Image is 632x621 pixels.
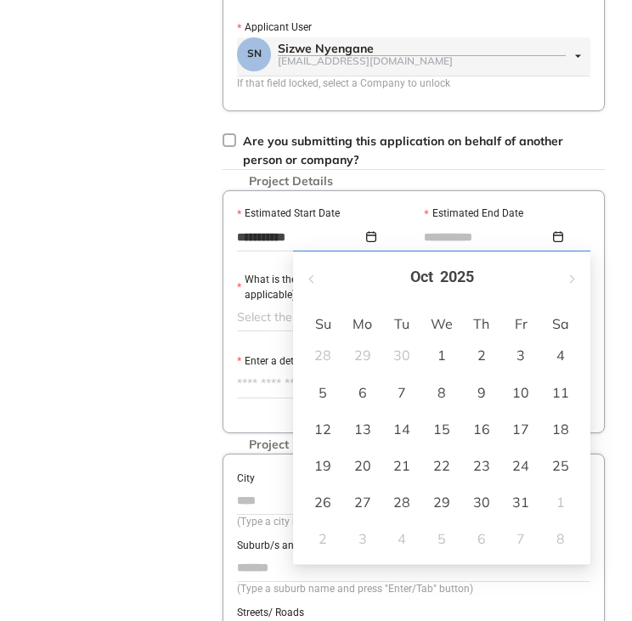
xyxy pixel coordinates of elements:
input: Suburb/s and Town/s [237,555,590,580]
td: 2025-10-25 [540,448,580,484]
input: City [237,488,590,513]
td: 2025-10-08 [422,375,462,411]
div: 3 [353,528,373,549]
td: 2025-10-14 [382,411,422,448]
th: Mo [343,310,383,337]
div: 7 [511,528,531,549]
div: 18 [550,419,571,439]
th: Fr [501,310,541,337]
div: 13 [353,419,373,439]
div: 29 [353,345,373,365]
td: 2025-10-21 [382,448,422,484]
div: 9 [471,382,492,403]
td: 2025-10-20 [343,448,383,484]
td: 2025-09-30 [382,337,422,374]
span: Project Location Info [240,438,374,452]
td: 2025-11-07 [501,521,541,557]
td: 2025-10-02 [461,337,501,374]
div: 28 [313,345,333,365]
input: Estimated End Date [424,228,550,246]
th: Sa [540,310,580,337]
td: 2025-11-05 [422,521,462,557]
label: City [237,471,255,487]
td: 2025-10-05 [303,375,343,411]
td: 2025-10-01 [422,337,462,374]
div: 30 [392,345,412,365]
td: 2025-10-11 [540,375,580,411]
td: 2025-09-29 [343,337,383,374]
div: 5 [313,382,333,403]
label: Suburb/s and Town/s [237,538,336,554]
td: 2025-09-28 [303,337,343,374]
td: 2025-10-28 [382,484,422,521]
div: 26 [313,492,333,512]
div: 2 [313,528,333,549]
td: 2025-10-13 [343,411,383,448]
div: 31 [511,492,531,512]
div: 21 [392,455,412,476]
label: Enter a detailed description of the works that will be carried out [237,353,533,370]
td: 2025-11-06 [461,521,501,557]
div: 17 [511,419,531,439]
th: We [422,310,462,337]
td: 2025-11-04 [382,521,422,557]
div: 16 [471,419,492,439]
div: 25 [550,455,571,476]
div: 1 [550,492,571,512]
td: 2025-10-04 [540,337,580,374]
div: 2 [471,345,492,365]
td: 2025-10-22 [422,448,462,484]
td: 2025-10-16 [461,411,501,448]
div: 10 [511,382,531,403]
td: 2025-11-01 [540,484,580,521]
div: 1 [432,345,452,365]
td: 2025-10-19 [303,448,343,484]
label: Streets/ Roads [237,605,304,621]
div: 22 [432,455,452,476]
div: 3 [511,345,531,365]
div: 15 [432,419,452,439]
td: 2025-10-27 [343,484,383,521]
span: SN [247,48,262,59]
div: 28 [392,492,412,512]
div: 14 [392,419,412,439]
label: What is the nature of the works that will be carried out (Select multiple if applicable) [237,272,590,304]
td: 2025-10-12 [303,411,343,448]
th: Tu [382,310,422,337]
td: 2025-10-31 [501,484,541,521]
div: 12 [313,419,333,439]
td: 2025-11-03 [343,521,383,557]
div: Sizwe Nyengane [278,42,566,56]
td: 2025-10-18 [540,411,580,448]
td: 2025-10-06 [343,375,383,411]
div: (Type a suburb name and press "Enter/Tab" button) [237,581,590,597]
td: 2025-10-29 [422,484,462,521]
div: 6 [353,382,373,403]
div: 5 [432,528,452,549]
td: 2025-10-03 [501,337,541,374]
textarea: Enter a detailed description of the works that will be carried out [237,370,590,398]
div: 4 [550,345,571,365]
td: 2025-10-17 [501,411,541,448]
div: 11 [550,382,571,403]
label: Estimated Start Date [237,206,340,222]
label: Applicant User [237,20,312,36]
div: 6 [471,528,492,549]
div: 19 [313,455,333,476]
div: 30 [471,492,492,512]
span: Project Details [240,174,341,189]
td: 2025-10-15 [422,411,462,448]
div: 7 [392,382,412,403]
span: Are you submitting this application on behalf of another person or company? [243,133,563,167]
div: 8 [432,382,452,403]
div: 29 [432,492,452,512]
td: 2025-10-23 [461,448,501,484]
div: 24 [511,455,531,476]
th: Su [303,310,343,337]
div: 8 [550,528,571,549]
input: Estimated Start Date [237,228,363,246]
div: 4 [392,528,412,549]
td: 2025-10-10 [501,375,541,411]
div: If that field locked, select a Company to unlock [237,76,590,92]
div: 23 [471,455,492,476]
